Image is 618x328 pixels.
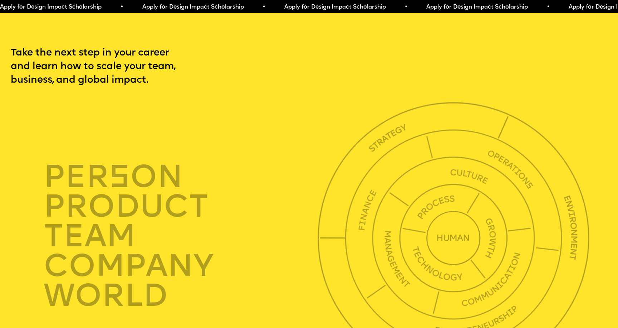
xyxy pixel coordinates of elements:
div: company [44,251,322,281]
span: s [109,163,130,195]
div: world [44,281,322,310]
span: • [404,4,407,10]
div: product [44,192,322,221]
div: per on [44,162,322,192]
span: • [262,4,265,10]
div: TEAM [44,221,322,251]
span: • [120,4,123,10]
span: • [546,4,550,10]
p: Take the next step in your career and learn how to scale your team, business, and global impact. [11,46,202,87]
